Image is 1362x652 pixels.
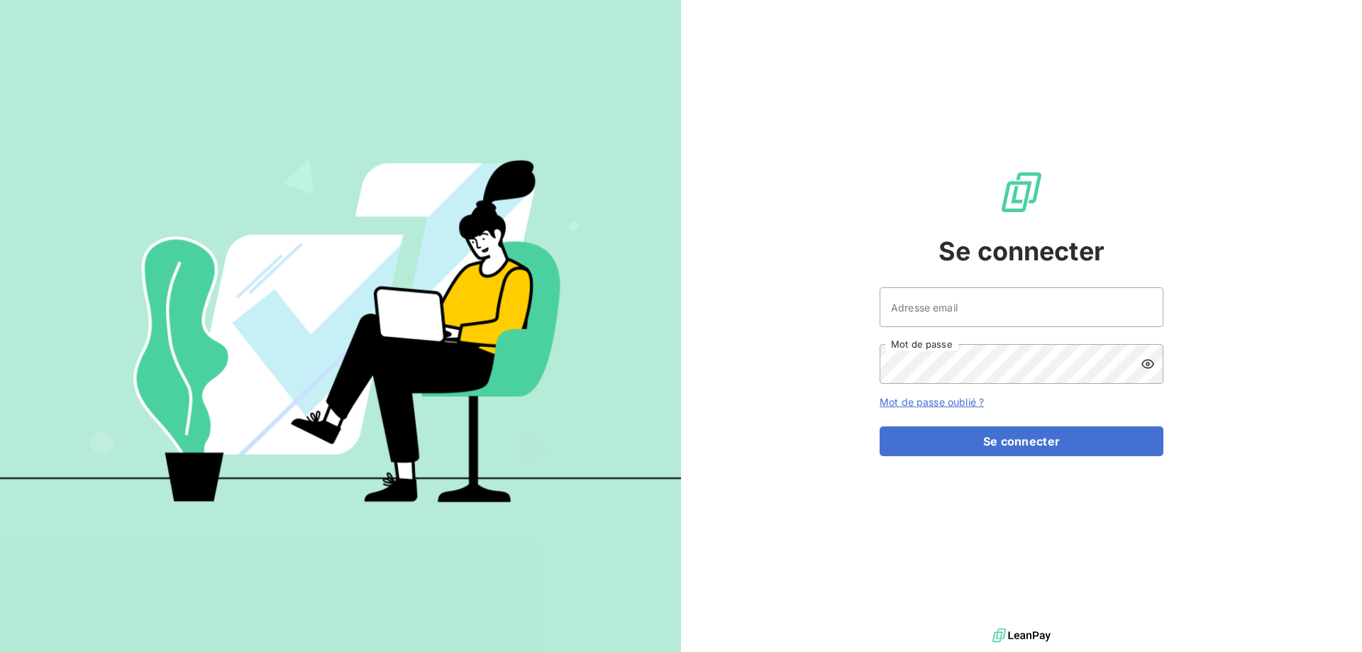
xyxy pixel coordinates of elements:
[992,625,1051,646] img: logo
[880,396,984,408] a: Mot de passe oublié ?
[880,426,1163,456] button: Se connecter
[999,170,1044,215] img: Logo LeanPay
[939,232,1104,270] span: Se connecter
[880,287,1163,327] input: placeholder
